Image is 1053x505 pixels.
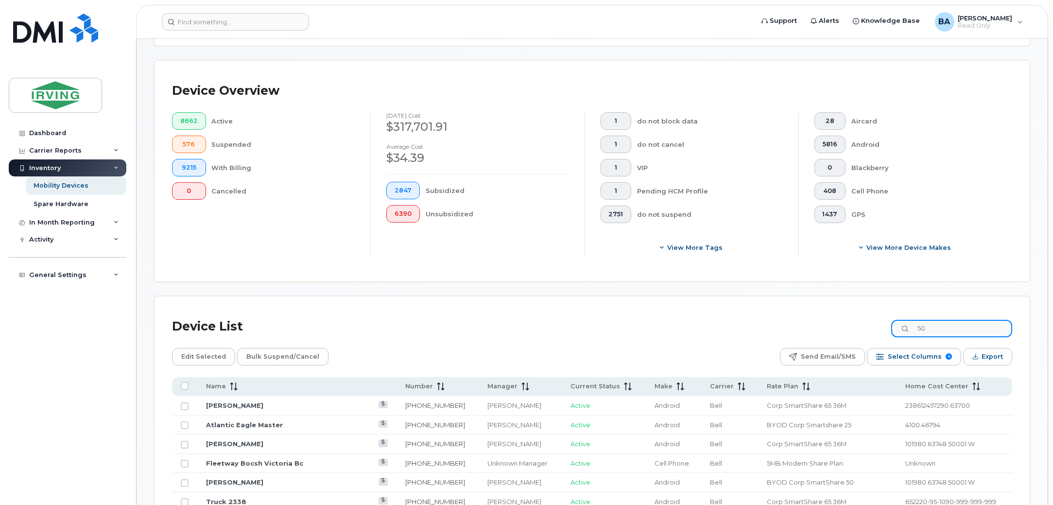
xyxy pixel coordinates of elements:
span: Active [570,478,590,486]
div: [PERSON_NAME] [487,439,553,449]
a: View Last Bill [379,459,388,466]
button: View more tags [601,239,783,256]
span: 8662 [180,117,198,125]
span: Rate Plan [767,382,798,391]
div: do not block data [637,112,783,130]
span: Edit Selected [181,349,226,364]
span: Active [570,401,590,409]
div: Suspended [212,136,355,153]
a: View Last Bill [379,478,388,485]
div: do not cancel [637,136,783,153]
span: BYOD Corp Smartshare 25 [767,421,851,429]
span: Bell [710,440,722,448]
div: Blackberry [851,159,997,176]
span: [PERSON_NAME] [958,14,1013,22]
div: Subsidized [426,182,569,199]
div: [PERSON_NAME] [487,401,553,410]
span: Bell [710,401,722,409]
button: 408 [814,182,846,200]
span: Active [570,440,590,448]
div: Device Overview [172,78,279,104]
div: Cell Phone [851,182,997,200]
h4: [DATE] cost [386,112,569,119]
div: Aircard [851,112,997,130]
div: Cancelled [212,182,355,200]
button: 6390 [386,205,420,223]
div: Bonas, Amanda [928,12,1030,32]
button: 0 [814,159,846,176]
span: Support [770,16,797,26]
span: 28 [823,117,838,125]
a: Atlantic Eagle Master [206,421,283,429]
button: Bulk Suspend/Cancel [237,348,328,366]
span: Current Status [570,382,620,391]
div: Active [212,112,355,130]
span: 0 [180,187,198,195]
span: Corp SmartShare 65 36M [767,401,846,409]
span: 4100.46794 [905,421,940,429]
span: 0 [823,164,838,172]
a: [PHONE_NUMBER] [405,459,465,467]
a: View Last Bill [379,401,388,408]
span: 408 [823,187,838,195]
a: [PHONE_NUMBER] [405,421,465,429]
span: 101980.63748 50001 W [905,440,975,448]
div: [PERSON_NAME] [487,420,553,430]
button: 0 [172,182,206,200]
span: 2751 [608,210,623,218]
span: Knowledge Base [862,16,920,26]
span: View more tags [667,243,723,252]
h4: Average cost [386,143,569,150]
a: Support [755,11,804,31]
span: Active [570,421,590,429]
div: do not suspend [637,206,783,223]
button: 2751 [601,206,632,223]
div: VIP [637,159,783,176]
span: 238612457290.63700 [905,401,970,409]
a: [PERSON_NAME] [206,440,263,448]
span: Android [655,401,680,409]
span: Make [655,382,673,391]
span: BYOD Corp SmartShare 50 [767,478,854,486]
div: $317,701.91 [386,119,569,135]
span: Read Only [958,22,1013,30]
div: $34.39 [386,150,569,166]
a: [PHONE_NUMBER] [405,401,465,409]
span: 9215 [180,164,198,172]
span: Export [982,349,1003,364]
button: Export [963,348,1012,366]
span: 1 [608,164,623,172]
input: Search Device List ... [891,320,1012,337]
span: Android [655,421,680,429]
a: [PERSON_NAME] [206,478,263,486]
span: Android [655,478,680,486]
a: Knowledge Base [846,11,927,31]
a: View Last Bill [379,439,388,447]
div: Unsubsidized [426,205,569,223]
span: Name [206,382,226,391]
span: Bulk Suspend/Cancel [246,349,319,364]
span: Alerts [819,16,840,26]
button: 9215 [172,159,206,176]
div: Unknown Manager [487,459,553,468]
span: Number [405,382,433,391]
button: 576 [172,136,206,153]
span: Bell [710,478,722,486]
div: Device List [172,314,243,339]
span: 5MB Modem Share Plan [767,459,843,467]
button: 1 [601,159,632,176]
button: 2847 [386,182,420,199]
button: 8662 [172,112,206,130]
span: 1 [608,117,623,125]
a: View Last Bill [379,497,388,505]
span: Manager [487,382,518,391]
span: Home Cost Center [905,382,968,391]
span: 1 [608,140,623,148]
span: Corp SmartShare 65 36M [767,440,846,448]
input: Find something... [162,13,309,31]
span: 9 [946,353,952,360]
span: View More Device Makes [866,243,951,252]
a: [PHONE_NUMBER] [405,440,465,448]
span: Send Email/SMS [801,349,856,364]
button: Select Columns 9 [867,348,961,366]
